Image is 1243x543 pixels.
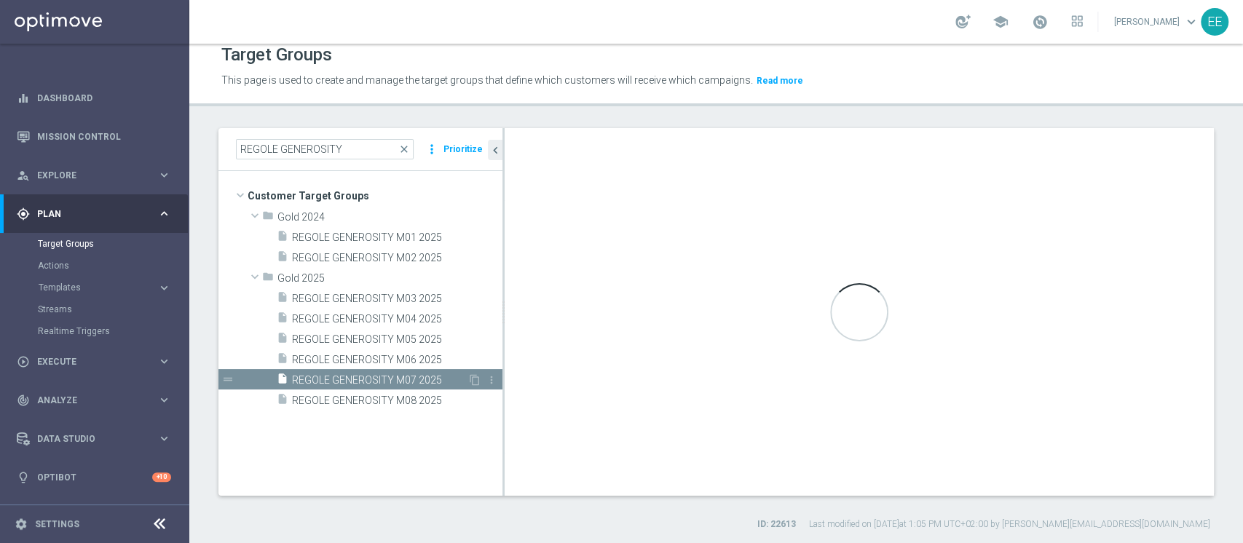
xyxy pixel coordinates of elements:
[37,171,157,180] span: Explore
[16,395,172,406] button: track_changes Analyze keyboard_arrow_right
[37,117,171,156] a: Mission Control
[469,374,481,386] i: Duplicate Target group
[277,312,288,328] i: insert_drive_file
[38,282,172,293] button: Templates keyboard_arrow_right
[809,518,1210,531] label: Last modified on [DATE] at 1:05 PM UTC+02:00 by [PERSON_NAME][EMAIL_ADDRESS][DOMAIN_NAME]
[37,435,157,443] span: Data Studio
[17,394,30,407] i: track_changes
[38,255,188,277] div: Actions
[39,283,143,292] span: Templates
[292,313,502,325] span: REGOLE GENEROSITY M04 2025
[157,207,171,221] i: keyboard_arrow_right
[16,433,172,445] button: Data Studio keyboard_arrow_right
[157,168,171,182] i: keyboard_arrow_right
[15,518,28,531] i: settings
[16,131,172,143] button: Mission Control
[262,271,274,288] i: folder
[17,432,157,445] div: Data Studio
[157,432,171,445] i: keyboard_arrow_right
[152,472,171,482] div: +10
[292,354,502,366] span: REGOLE GENEROSITY M06 2025
[37,210,157,218] span: Plan
[38,260,151,271] a: Actions
[486,374,497,386] i: more_vert
[17,355,157,368] div: Execute
[488,140,502,160] button: chevron_left
[398,143,410,155] span: close
[17,207,157,221] div: Plan
[17,207,30,221] i: gps_fixed
[277,332,288,349] i: insert_drive_file
[277,352,288,369] i: insert_drive_file
[157,354,171,368] i: keyboard_arrow_right
[292,293,502,305] span: REGOLE GENEROSITY M03 2025
[277,291,288,308] i: insert_drive_file
[39,283,157,292] div: Templates
[16,472,172,483] button: lightbulb Optibot +10
[755,73,805,89] button: Read more
[16,356,172,368] button: play_circle_outline Execute keyboard_arrow_right
[17,394,157,407] div: Analyze
[292,395,502,407] span: REGOLE GENEROSITY M08 2025
[17,458,171,496] div: Optibot
[37,79,171,117] a: Dashboard
[17,169,157,182] div: Explore
[16,208,172,220] button: gps_fixed Plan keyboard_arrow_right
[292,252,502,264] span: REGOLE GENEROSITY M02 2025
[277,373,288,389] i: insert_drive_file
[37,458,152,496] a: Optibot
[38,233,188,255] div: Target Groups
[16,92,172,104] button: equalizer Dashboard
[757,518,796,531] label: ID: 22613
[292,333,502,346] span: REGOLE GENEROSITY M05 2025
[17,79,171,117] div: Dashboard
[441,140,485,159] button: Prioritize
[277,230,288,247] i: insert_drive_file
[221,44,332,66] h1: Target Groups
[277,250,288,267] i: insert_drive_file
[277,393,288,410] i: insert_drive_file
[248,186,502,206] span: Customer Target Groups
[38,238,151,250] a: Target Groups
[17,169,30,182] i: person_search
[16,170,172,181] button: person_search Explore keyboard_arrow_right
[1183,14,1199,30] span: keyboard_arrow_down
[157,281,171,295] i: keyboard_arrow_right
[157,393,171,407] i: keyboard_arrow_right
[38,277,188,298] div: Templates
[38,304,151,315] a: Streams
[277,272,502,285] span: Gold 2025
[489,143,502,157] i: chevron_left
[262,210,274,226] i: folder
[17,471,30,484] i: lightbulb
[17,355,30,368] i: play_circle_outline
[277,211,502,223] span: Gold 2024
[1201,8,1228,36] div: EE
[993,14,1009,30] span: school
[425,139,439,159] i: more_vert
[17,92,30,105] i: equalizer
[38,325,151,337] a: Realtime Triggers
[38,320,188,342] div: Realtime Triggers
[236,139,414,159] input: Quick find group or folder
[38,298,188,320] div: Streams
[37,396,157,405] span: Analyze
[221,74,753,86] span: This page is used to create and manage the target groups that define which customers will receive...
[292,231,502,244] span: REGOLE GENEROSITY M01 2025
[292,374,467,387] span: REGOLE GENEROSITY M07 2025
[35,520,79,528] a: Settings
[17,117,171,156] div: Mission Control
[37,357,157,366] span: Execute
[1113,11,1201,33] a: [PERSON_NAME]keyboard_arrow_down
